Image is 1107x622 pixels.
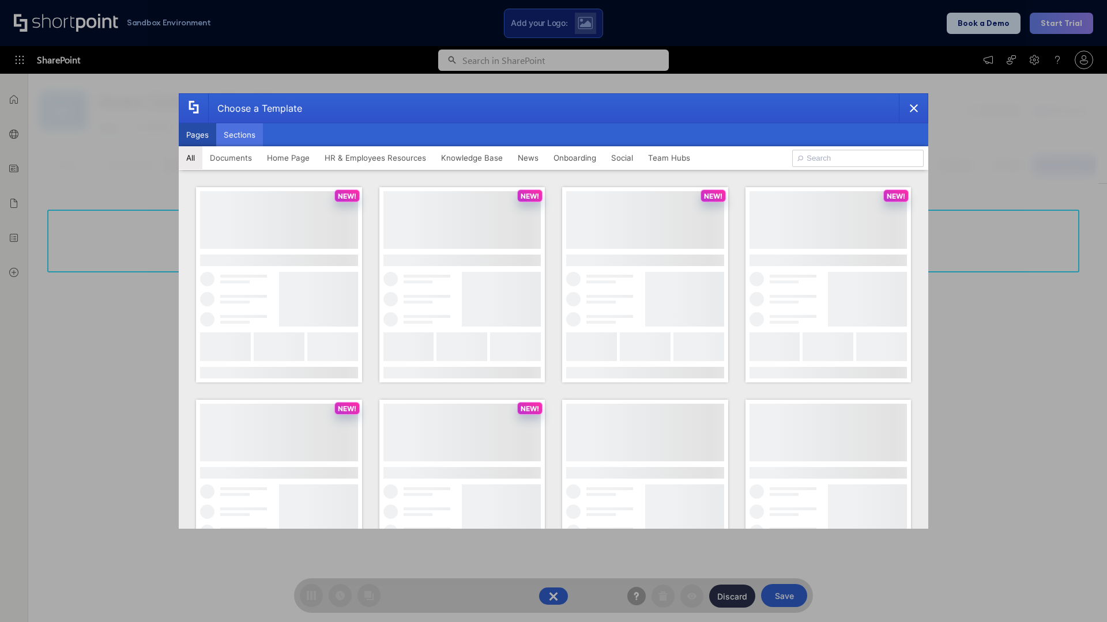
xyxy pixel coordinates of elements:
[899,488,1107,622] iframe: Chat Widget
[604,146,641,169] button: Social
[216,123,263,146] button: Sections
[546,146,604,169] button: Onboarding
[179,123,216,146] button: Pages
[179,93,928,529] div: template selector
[259,146,317,169] button: Home Page
[704,192,722,200] p: NEW!
[887,192,905,200] p: NEW!
[208,94,302,123] div: Choose a Template
[641,146,698,169] button: Team Hubs
[792,150,924,167] input: Search
[510,146,546,169] button: News
[338,192,356,200] p: NEW!
[179,146,202,169] button: All
[338,404,356,413] p: NEW!
[434,146,510,169] button: Knowledge Base
[521,192,539,200] p: NEW!
[521,404,539,413] p: NEW!
[317,146,434,169] button: HR & Employees Resources
[202,146,259,169] button: Documents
